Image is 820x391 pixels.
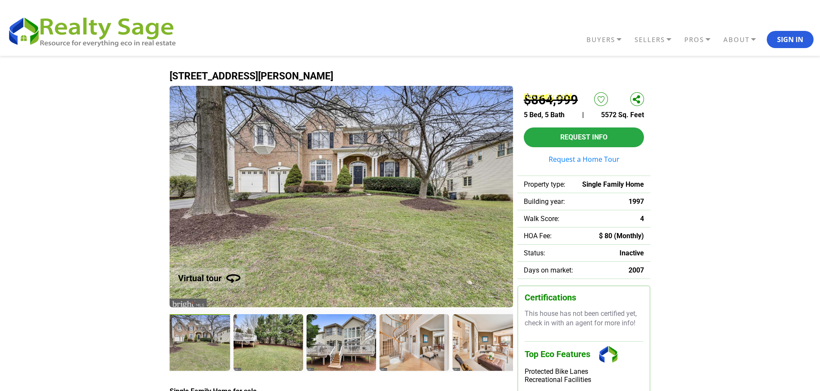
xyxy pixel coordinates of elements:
[170,71,650,82] h1: [STREET_ADDRESS][PERSON_NAME]
[721,32,767,47] a: ABOUT
[524,111,565,119] span: 5 Bed, 5 Bath
[524,156,644,163] a: Request a Home Tour
[582,180,644,188] span: Single Family Home
[599,232,644,240] span: $ 80 (Monthly)
[629,197,644,206] span: 1997
[629,266,644,274] span: 2007
[524,197,565,206] span: Building year:
[524,180,565,188] span: Property type:
[767,31,814,48] button: Sign In
[6,14,185,48] img: REALTY SAGE
[525,341,643,367] h3: Top Eco Features
[632,32,682,47] a: SELLERS
[524,249,545,257] span: Status:
[682,32,721,47] a: PROS
[524,215,559,223] span: Walk Score:
[525,367,643,384] div: Protected Bike Lanes Recreational Facilities
[584,32,632,47] a: BUYERS
[525,309,643,328] p: This house has not been certified yet, check in with an agent for more info!
[582,111,584,119] span: |
[640,215,644,223] span: 4
[620,249,644,257] span: Inactive
[524,127,644,147] button: Request Info
[524,92,572,100] span: Recently sold
[524,232,552,240] span: HOA Fee:
[601,111,644,119] span: 5572 Sq. Feet
[525,293,643,303] h3: Certifications
[524,266,573,274] span: Days on market:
